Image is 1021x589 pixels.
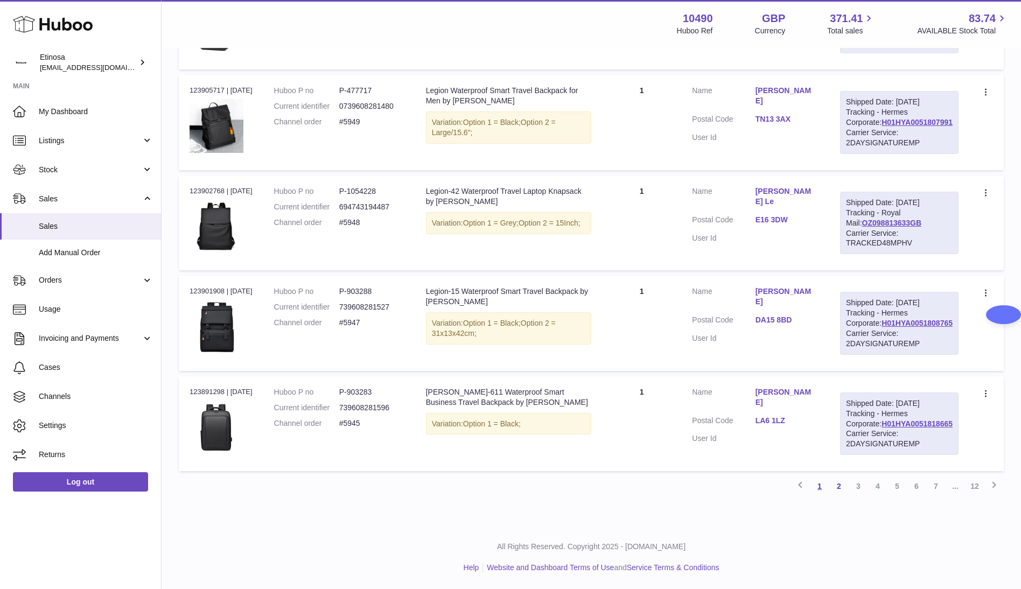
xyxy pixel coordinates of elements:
li: and [483,563,719,573]
div: Tracking - Hermes Corporate: [840,292,959,354]
a: Log out [13,472,148,492]
div: Variation: [426,312,591,345]
a: [PERSON_NAME] Le [756,186,819,207]
span: Usage [39,304,153,314]
img: Brand-Laptop-Backpack-Waterproof-Anti-Theft-School-Backpacks-Usb-Charging-Men-Business-Travel-Bag... [190,400,243,454]
span: Listings [39,136,142,146]
div: Shipped Date: [DATE] [846,398,953,409]
div: Legion-42 Waterproof Travel Laptop Knapsack by [PERSON_NAME] [426,186,591,207]
dt: Postal Code [692,416,755,429]
dt: Huboo P no [274,286,339,297]
dt: Current identifier [274,202,339,212]
a: H01HYA0051807991 [882,118,953,127]
a: E16 3DW [756,215,819,225]
div: Tracking - Royal Mail: [840,192,959,254]
div: [PERSON_NAME]-611 Waterproof Smart Business Travel Backpack by [PERSON_NAME] [426,387,591,408]
strong: 10490 [683,11,713,26]
dt: Postal Code [692,114,755,127]
p: All Rights Reserved. Copyright 2025 - [DOMAIN_NAME] [170,542,1012,552]
a: TN13 3AX [756,114,819,124]
dd: 694743194487 [339,202,404,212]
span: Stock [39,165,142,175]
span: Sales [39,194,142,204]
dt: Huboo P no [274,387,339,397]
div: Variation: [426,413,591,435]
div: Carrier Service: 2DAYSIGNATUREMP [846,429,953,449]
a: 3 [849,476,868,496]
a: 371.41 Total sales [827,11,875,36]
span: Option 1 = Black; [463,419,521,428]
a: OZ098813633GB [862,219,922,227]
dt: User Id [692,333,755,343]
dt: Name [692,86,755,109]
img: v-black__-1141466960.webp [190,199,243,253]
dt: User Id [692,433,755,444]
dd: #5945 [339,418,404,429]
div: 123905717 | [DATE] [190,86,253,95]
div: Huboo Ref [677,26,713,36]
a: H01HYA0051818665 [882,419,953,428]
dd: P-1054228 [339,186,404,197]
span: [EMAIL_ADDRESS][DOMAIN_NAME] [40,63,158,72]
div: Etinosa [40,52,137,73]
a: 6 [907,476,926,496]
a: [PERSON_NAME] [756,286,819,307]
span: Option 2 = 31x13x42cm; [432,319,556,338]
dt: Huboo P no [274,186,339,197]
div: Carrier Service: TRACKED48MPHV [846,228,953,249]
span: AVAILABLE Stock Total [917,26,1008,36]
a: 4 [868,476,887,496]
dd: #5947 [339,318,404,328]
span: Sales [39,221,153,232]
span: Option 1 = Black; [463,118,521,127]
a: 5 [887,476,907,496]
strong: GBP [762,11,785,26]
a: 2 [829,476,849,496]
a: 12 [965,476,984,496]
dt: Name [692,387,755,410]
img: Wolphuk@gmail.com [13,54,29,71]
div: Shipped Date: [DATE] [846,97,953,107]
dt: User Id [692,233,755,243]
a: LA6 1LZ [756,416,819,426]
span: ... [946,476,965,496]
span: Total sales [827,26,875,36]
dt: Name [692,186,755,209]
dd: #5949 [339,117,404,127]
dd: 739608281596 [339,403,404,413]
span: Returns [39,450,153,460]
img: High-Quality-Waterproof-Men-s-Laptop-Backpack-Luxury-Brand-Designer-Black-Backpack-for-Business-U... [190,99,243,153]
img: Korean-Fashion-Men-s-Backpack-Large-Capacity-Waterproof-Travel-Backpack-Business-Laptop-Backpack-... [190,300,243,354]
span: Invoicing and Payments [39,333,142,343]
a: Help [464,563,479,572]
dd: #5948 [339,218,404,228]
td: 1 [602,176,682,270]
div: Carrier Service: 2DAYSIGNATUREMP [846,128,953,148]
div: Currency [755,26,786,36]
div: Legion-15 Waterproof Smart Travel Backpack by [PERSON_NAME] [426,286,591,307]
dt: Current identifier [274,101,339,111]
span: Option 2 = 15Inch; [519,219,581,227]
span: My Dashboard [39,107,153,117]
td: 1 [602,376,682,471]
a: Service Terms & Conditions [627,563,719,572]
div: 123902768 | [DATE] [190,186,253,196]
div: Shipped Date: [DATE] [846,298,953,308]
span: Add Manual Order [39,248,153,258]
span: Settings [39,420,153,431]
div: Tracking - Hermes Corporate: [840,392,959,455]
div: 123891298 | [DATE] [190,387,253,397]
dt: Current identifier [274,403,339,413]
dt: Huboo P no [274,86,339,96]
div: Variation: [426,212,591,234]
dd: P-903288 [339,286,404,297]
div: Tracking - Hermes Corporate: [840,91,959,153]
span: Channels [39,391,153,402]
a: [PERSON_NAME] [756,387,819,408]
div: Carrier Service: 2DAYSIGNATUREMP [846,328,953,349]
a: 1 [810,476,829,496]
dd: P-903283 [339,387,404,397]
dt: Name [692,286,755,310]
dt: Channel order [274,318,339,328]
a: 7 [926,476,946,496]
